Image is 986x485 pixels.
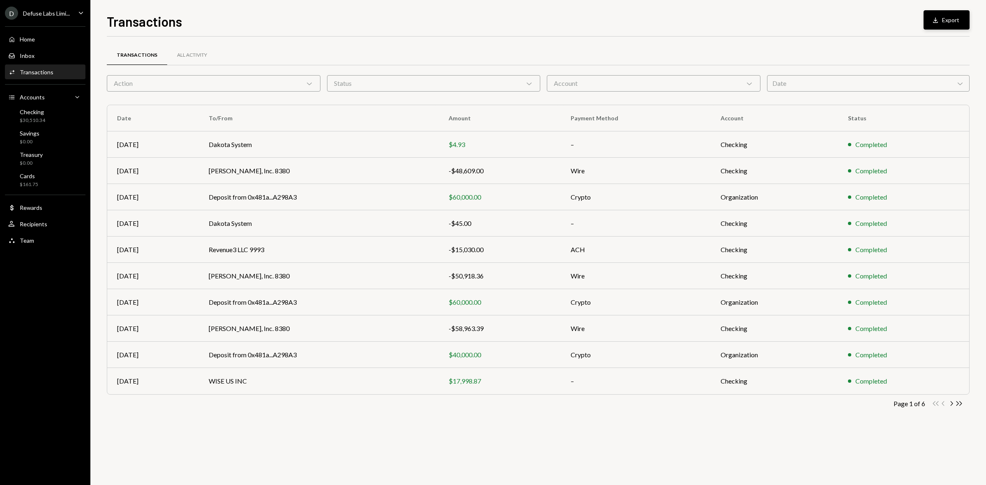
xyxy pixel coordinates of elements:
[199,342,439,368] td: Deposit from 0x481a...A298A3
[5,233,85,248] a: Team
[117,192,189,202] div: [DATE]
[5,149,85,168] a: Treasury$0.00
[20,237,34,244] div: Team
[199,368,439,394] td: WISE US INC
[199,210,439,237] td: Dakota System
[855,376,887,386] div: Completed
[20,108,45,115] div: Checking
[20,117,45,124] div: $30,510.34
[711,342,838,368] td: Organization
[20,160,43,167] div: $0.00
[5,170,85,190] a: Cards$161.75
[561,210,711,237] td: –
[20,69,53,76] div: Transactions
[711,368,838,394] td: Checking
[711,237,838,263] td: Checking
[20,151,43,158] div: Treasury
[711,289,838,315] td: Organization
[449,140,551,149] div: $4.93
[23,10,70,17] div: Defuse Labs Limi...
[199,237,439,263] td: Revenue3 LLC 9993
[449,271,551,281] div: -$50,918.36
[177,52,207,59] div: All Activity
[449,192,551,202] div: $60,000.00
[5,32,85,46] a: Home
[855,245,887,255] div: Completed
[711,158,838,184] td: Checking
[20,138,39,145] div: $0.00
[561,158,711,184] td: Wire
[449,324,551,333] div: -$58,963.39
[924,10,970,30] button: Export
[449,376,551,386] div: $17,998.87
[855,218,887,228] div: Completed
[5,64,85,79] a: Transactions
[20,221,47,228] div: Recipients
[561,184,711,210] td: Crypto
[561,342,711,368] td: Crypto
[711,210,838,237] td: Checking
[767,75,970,92] div: Date
[449,350,551,360] div: $40,000.00
[20,130,39,137] div: Savings
[5,7,18,20] div: D
[449,166,551,176] div: -$48,609.00
[199,263,439,289] td: [PERSON_NAME], Inc. 8380
[117,324,189,333] div: [DATE]
[855,192,887,202] div: Completed
[855,271,887,281] div: Completed
[327,75,541,92] div: Status
[199,105,439,131] th: To/From
[561,131,711,158] td: –
[561,105,711,131] th: Payment Method
[561,368,711,394] td: –
[855,297,887,307] div: Completed
[5,90,85,104] a: Accounts
[5,200,85,215] a: Rewards
[117,271,189,281] div: [DATE]
[711,131,838,158] td: Checking
[107,13,182,30] h1: Transactions
[449,218,551,228] div: -$45.00
[894,400,925,407] div: Page 1 of 6
[711,263,838,289] td: Checking
[117,166,189,176] div: [DATE]
[117,245,189,255] div: [DATE]
[167,45,217,66] a: All Activity
[117,297,189,307] div: [DATE]
[561,315,711,342] td: Wire
[117,350,189,360] div: [DATE]
[711,105,838,131] th: Account
[117,218,189,228] div: [DATE]
[20,52,35,59] div: Inbox
[199,315,439,342] td: [PERSON_NAME], Inc. 8380
[117,52,157,59] div: Transactions
[855,350,887,360] div: Completed
[547,75,760,92] div: Account
[855,324,887,333] div: Completed
[20,181,38,188] div: $161.75
[199,131,439,158] td: Dakota System
[107,105,199,131] th: Date
[711,184,838,210] td: Organization
[561,289,711,315] td: Crypto
[5,127,85,147] a: Savings$0.00
[117,140,189,149] div: [DATE]
[5,48,85,63] a: Inbox
[449,297,551,307] div: $60,000.00
[561,263,711,289] td: Wire
[449,245,551,255] div: -$15,030.00
[107,45,167,66] a: Transactions
[5,106,85,126] a: Checking$30,510.34
[855,166,887,176] div: Completed
[20,94,45,101] div: Accounts
[838,105,969,131] th: Status
[5,216,85,231] a: Recipients
[199,289,439,315] td: Deposit from 0x481a...A298A3
[20,36,35,43] div: Home
[561,237,711,263] td: ACH
[199,158,439,184] td: [PERSON_NAME], Inc. 8380
[20,172,38,179] div: Cards
[439,105,561,131] th: Amount
[117,376,189,386] div: [DATE]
